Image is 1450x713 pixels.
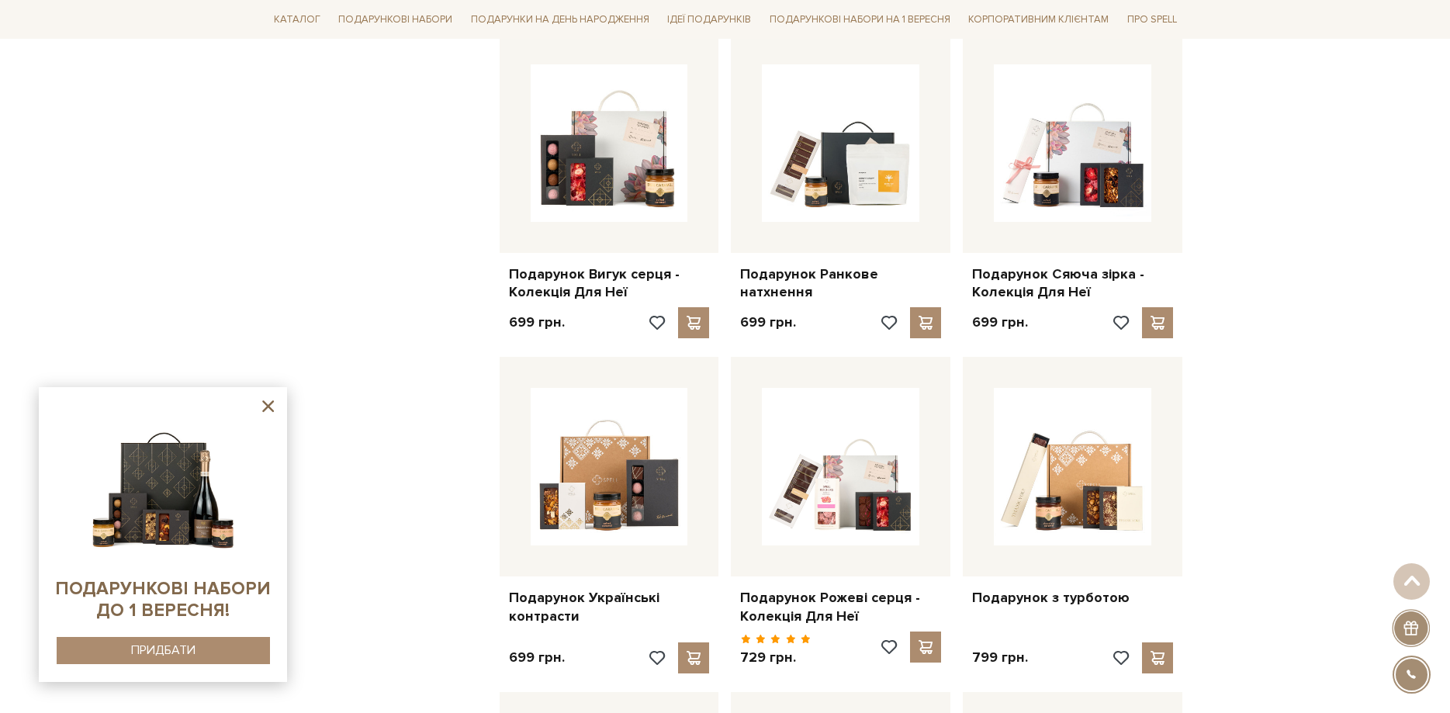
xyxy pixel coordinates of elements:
[972,589,1173,607] a: Подарунок з турботою
[972,649,1028,666] p: 799 грн.
[509,265,710,302] a: Подарунок Вигук серця - Колекція Для Неї
[972,265,1173,302] a: Подарунок Сяюча зірка - Колекція Для Неї
[332,8,459,32] a: Подарункові набори
[972,313,1028,331] p: 699 грн.
[1121,8,1183,32] a: Про Spell
[740,649,811,666] p: 729 грн.
[962,6,1115,33] a: Корпоративним клієнтам
[740,589,941,625] a: Подарунок Рожеві серця - Колекція Для Неї
[268,8,327,32] a: Каталог
[740,265,941,302] a: Подарунок Ранкове натхнення
[509,589,710,625] a: Подарунок Українські контрасти
[509,649,565,666] p: 699 грн.
[509,313,565,331] p: 699 грн.
[740,313,796,331] p: 699 грн.
[763,6,957,33] a: Подарункові набори на 1 Вересня
[465,8,656,32] a: Подарунки на День народження
[661,8,757,32] a: Ідеї подарунків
